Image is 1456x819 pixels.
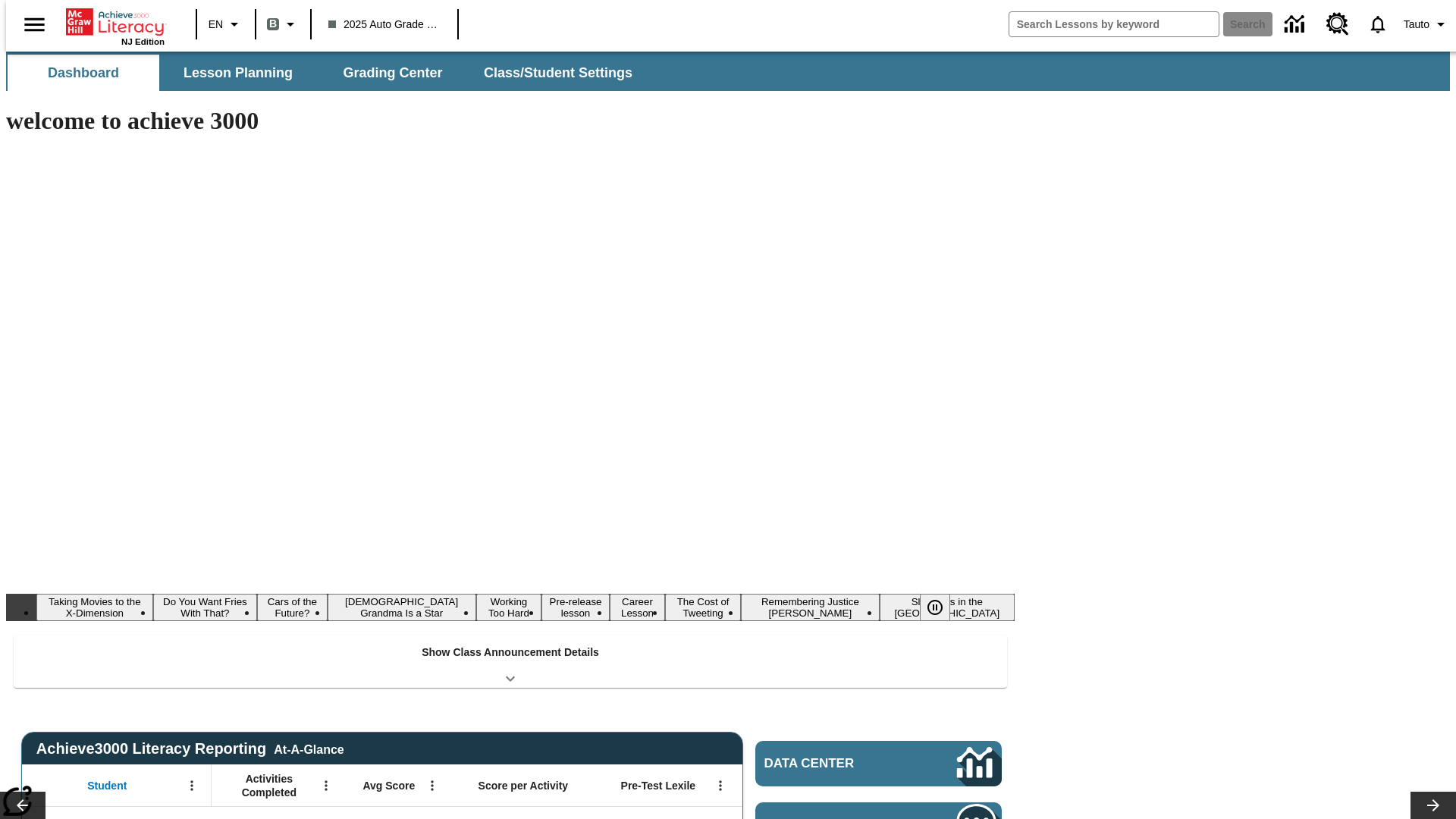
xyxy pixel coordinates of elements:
a: Data Center [1276,4,1317,45]
button: Slide 5 Working Too Hard [476,594,541,621]
span: 2025 Auto Grade 1 B [328,17,441,33]
button: Lesson Planning [162,55,314,91]
a: Home [66,7,165,37]
div: Show Class Announcement Details [14,635,1007,688]
div: SubNavbar [6,52,1450,91]
button: Open Menu [421,774,444,797]
button: Dashboard [8,55,159,91]
button: Boost Class color is gray green. Change class color [261,11,306,38]
span: Tauto [1404,17,1429,33]
button: Slide 9 Remembering Justice O'Connor [741,594,879,621]
a: Resource Center, Will open in new tab [1317,4,1358,45]
button: Slide 6 Pre-release lesson [541,594,610,621]
button: Profile/Settings [1398,11,1456,38]
span: Avg Score [362,779,415,792]
div: At-A-Glance [274,740,344,757]
input: search field [1009,12,1219,36]
span: NJ Edition [121,37,165,46]
h1: welcome to achieve 3000 [6,107,1015,135]
span: Data Center [764,756,906,771]
button: Lesson carousel, Next [1410,792,1456,819]
button: Class/Student Settings [472,55,645,91]
button: Open Menu [709,774,732,797]
span: Score per Activity [479,779,569,792]
button: Slide 1 Taking Movies to the X-Dimension [36,594,153,621]
span: Activities Completed [219,772,319,799]
button: Grading Center [317,55,469,91]
button: Slide 4 South Korean Grandma Is a Star [328,594,476,621]
button: Open Menu [315,774,337,797]
span: B [269,14,277,33]
div: Home [66,5,165,46]
a: Notifications [1358,5,1398,44]
button: Slide 7 Career Lesson [610,594,665,621]
button: Slide 2 Do You Want Fries With That? [153,594,257,621]
span: Student [87,779,127,792]
button: Open Menu [180,774,203,797]
button: Pause [920,594,950,621]
span: EN [209,17,223,33]
p: Show Class Announcement Details [422,645,599,661]
button: Slide 10 Sleepless in the Animal Kingdom [880,594,1015,621]
button: Slide 8 The Cost of Tweeting [665,594,741,621]
span: Pre-Test Lexile [621,779,696,792]
div: SubNavbar [6,55,646,91]
a: Data Center [755,741,1002,786]
button: Slide 3 Cars of the Future? [257,594,327,621]
div: Pause [920,594,965,621]
button: Language: EN, Select a language [202,11,250,38]
button: Open side menu [12,2,57,47]
span: Achieve3000 Literacy Reporting [36,740,344,758]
